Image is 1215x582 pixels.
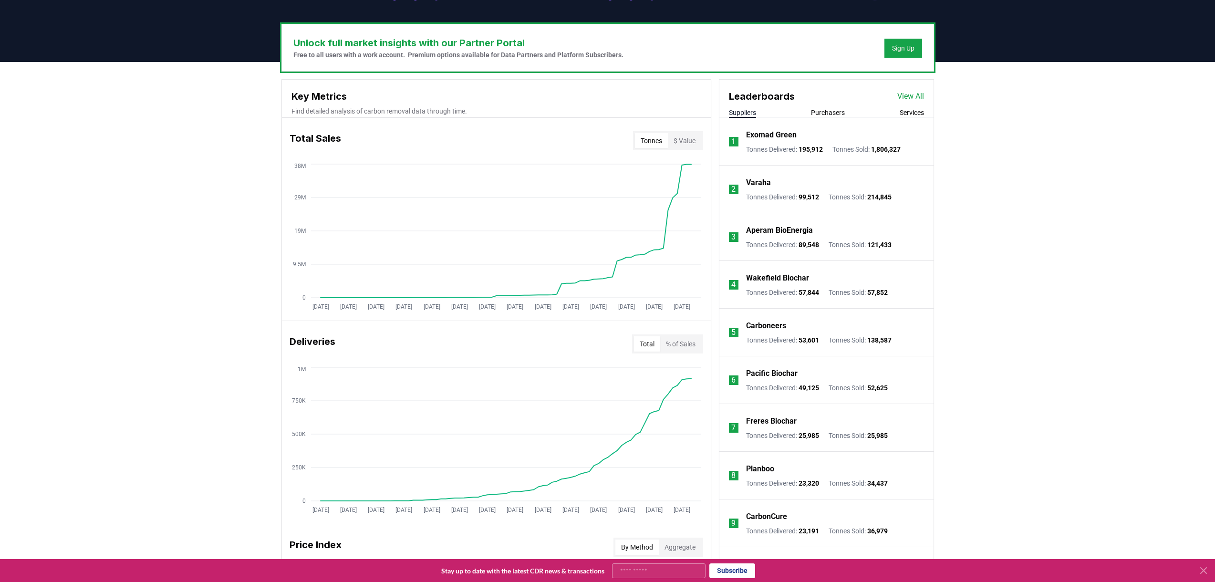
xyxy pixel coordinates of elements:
[746,145,823,154] p: Tonnes Delivered :
[368,303,384,310] tspan: [DATE]
[668,133,701,148] button: $ Value
[746,225,813,236] a: Aperam BioEnergia
[534,507,551,513] tspan: [DATE]
[900,108,924,117] button: Services
[731,470,736,481] p: 8
[293,50,623,60] p: Free to all users with a work account. Premium options available for Data Partners and Platform S...
[340,507,356,513] tspan: [DATE]
[746,335,819,345] p: Tonnes Delivered :
[829,478,888,488] p: Tonnes Sold :
[294,228,306,234] tspan: 19M
[829,526,888,536] p: Tonnes Sold :
[292,431,306,437] tspan: 500K
[746,320,786,332] a: Carboneers
[451,507,467,513] tspan: [DATE]
[290,334,335,353] h3: Deliveries
[659,540,701,555] button: Aggregate
[892,43,914,53] a: Sign Up
[292,397,306,404] tspan: 750K
[615,540,659,555] button: By Method
[746,511,787,522] a: CarbonCure
[867,241,892,249] span: 121,433
[746,416,797,427] a: Freres Biochar
[423,303,440,310] tspan: [DATE]
[867,193,892,201] span: 214,845
[290,538,342,557] h3: Price Index
[340,303,356,310] tspan: [DATE]
[799,241,819,249] span: 89,548
[634,336,660,352] button: Total
[562,507,579,513] tspan: [DATE]
[746,559,824,570] a: Running Tide | Inactive
[811,108,845,117] button: Purchasers
[829,335,892,345] p: Tonnes Sold :
[867,527,888,535] span: 36,979
[799,432,819,439] span: 25,985
[746,288,819,297] p: Tonnes Delivered :
[731,422,736,434] p: 7
[897,91,924,102] a: View All
[746,177,771,188] a: Varaha
[829,431,888,440] p: Tonnes Sold :
[799,336,819,344] span: 53,601
[395,303,412,310] tspan: [DATE]
[312,303,329,310] tspan: [DATE]
[660,336,701,352] button: % of Sales
[294,194,306,201] tspan: 29M
[867,289,888,296] span: 57,852
[291,106,701,116] p: Find detailed analysis of carbon removal data through time.
[302,498,306,504] tspan: 0
[731,374,736,386] p: 6
[674,303,690,310] tspan: [DATE]
[507,507,523,513] tspan: [DATE]
[312,507,329,513] tspan: [DATE]
[291,89,701,104] h3: Key Metrics
[729,89,795,104] h3: Leaderboards
[746,383,819,393] p: Tonnes Delivered :
[423,507,440,513] tspan: [DATE]
[290,131,341,150] h3: Total Sales
[451,303,467,310] tspan: [DATE]
[884,39,922,58] button: Sign Up
[731,136,736,147] p: 1
[746,240,819,249] p: Tonnes Delivered :
[746,368,798,379] a: Pacific Biochar
[799,193,819,201] span: 99,512
[479,507,496,513] tspan: [DATE]
[799,527,819,535] span: 23,191
[746,272,809,284] a: Wakefield Biochar
[829,240,892,249] p: Tonnes Sold :
[867,432,888,439] span: 25,985
[799,384,819,392] span: 49,125
[867,479,888,487] span: 34,437
[645,303,662,310] tspan: [DATE]
[534,303,551,310] tspan: [DATE]
[829,288,888,297] p: Tonnes Sold :
[746,129,797,141] a: Exomad Green
[731,518,736,529] p: 9
[731,231,736,243] p: 3
[731,184,736,195] p: 2
[731,327,736,338] p: 5
[293,36,623,50] h3: Unlock full market insights with our Partner Portal
[746,431,819,440] p: Tonnes Delivered :
[871,145,901,153] span: 1,806,327
[635,133,668,148] button: Tonnes
[729,108,756,117] button: Suppliers
[746,192,819,202] p: Tonnes Delivered :
[479,303,496,310] tspan: [DATE]
[590,507,607,513] tspan: [DATE]
[867,336,892,344] span: 138,587
[618,303,634,310] tspan: [DATE]
[746,463,774,475] a: Planboo
[832,145,901,154] p: Tonnes Sold :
